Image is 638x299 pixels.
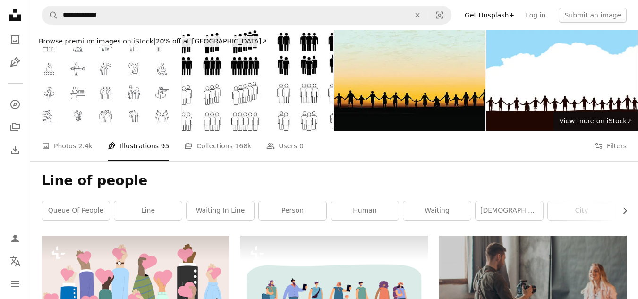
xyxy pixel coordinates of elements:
a: line [114,201,182,220]
a: Photos 2.4k [42,131,93,161]
button: Visual search [428,6,451,24]
img: Set of Monochrome Pictograms of People in Vector [182,30,333,131]
a: human [331,201,399,220]
button: Filters [595,131,627,161]
form: Find visuals sitewide [42,6,451,25]
a: Home — Unsplash [6,6,25,26]
a: Illustrations [6,53,25,72]
button: scroll list to the right [616,201,627,220]
a: Collections 168k [184,131,251,161]
a: Users 0 [266,131,304,161]
a: city [548,201,615,220]
a: Log in / Sign up [6,229,25,248]
button: Menu [6,274,25,293]
button: Submit an image [559,8,627,23]
span: 2.4k [78,141,93,151]
a: waiting [403,201,471,220]
span: 168k [235,141,251,151]
a: Download History [6,140,25,159]
img: Community, People in a Row Holding Hands [486,30,638,131]
a: Explore [6,95,25,114]
a: [DEMOGRAPHIC_DATA] [476,201,543,220]
span: View more on iStock ↗ [559,117,632,125]
span: 20% off at [GEOGRAPHIC_DATA] ↗ [39,37,267,45]
img: Holding Hands - United Community Sunset Background [334,30,485,131]
a: Collections [6,118,25,137]
img: People Line Icons [30,30,181,131]
button: Clear [407,6,428,24]
span: Browse premium images on iStock | [39,37,155,45]
h1: Line of people [42,172,627,189]
a: Log in [520,8,551,23]
button: Language [6,252,25,271]
a: Browse premium images on iStock|20% off at [GEOGRAPHIC_DATA]↗ [30,30,275,53]
a: queue of people [42,201,110,220]
span: 0 [299,141,304,151]
a: Get Unsplash+ [459,8,520,23]
button: Search Unsplash [42,6,58,24]
a: waiting in line [187,201,254,220]
a: person [259,201,326,220]
a: Photos [6,30,25,49]
a: View more on iStock↗ [553,112,638,131]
